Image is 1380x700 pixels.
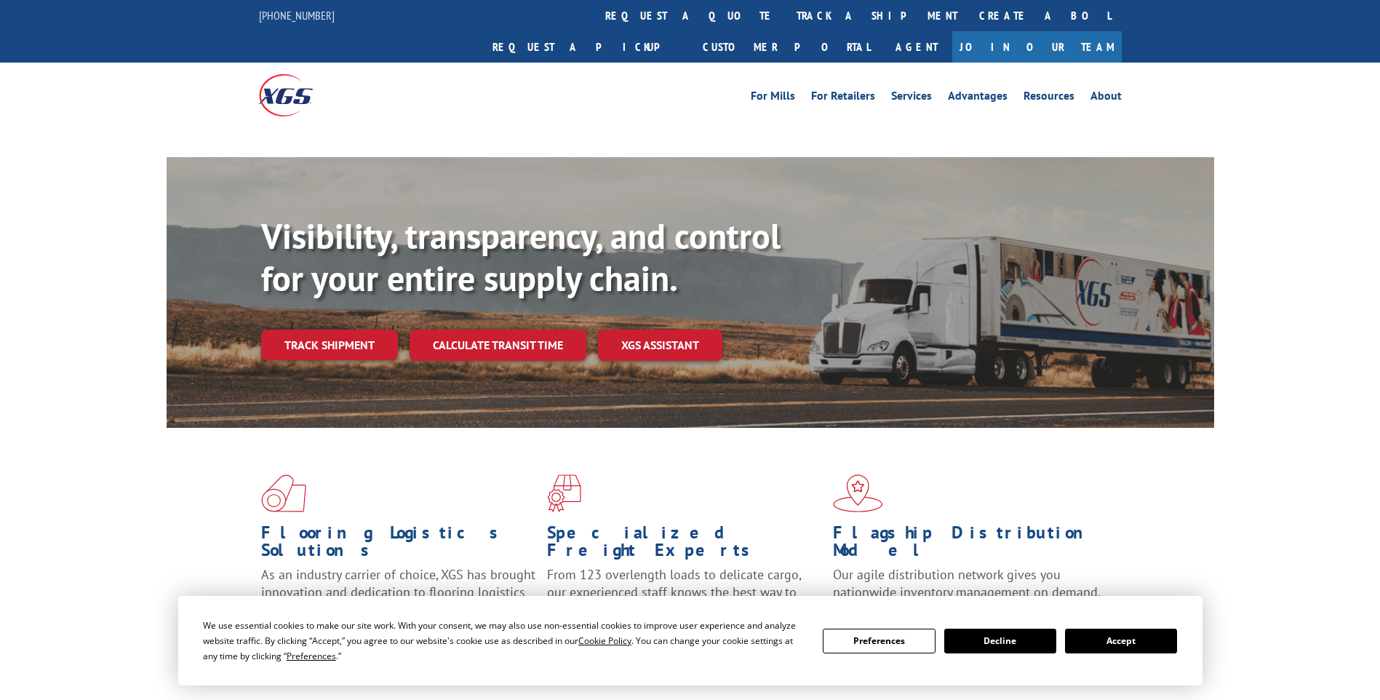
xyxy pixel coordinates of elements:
p: From 123 overlength loads to delicate cargo, our experienced staff knows the best way to move you... [547,566,822,631]
b: Visibility, transparency, and control for your entire supply chain. [261,213,781,301]
button: Accept [1065,629,1177,653]
span: Preferences [287,650,336,662]
a: For Mills [751,90,795,106]
a: Resources [1024,90,1074,106]
img: xgs-icon-total-supply-chain-intelligence-red [261,474,306,512]
h1: Flagship Distribution Model [833,524,1108,566]
a: About [1090,90,1122,106]
a: Calculate transit time [410,330,586,361]
span: Cookie Policy [578,635,631,647]
img: xgs-icon-focused-on-flooring-red [547,474,581,512]
a: Services [891,90,932,106]
a: XGS ASSISTANT [598,330,722,361]
button: Preferences [823,629,935,653]
div: We use essential cookies to make our site work. With your consent, we may also use non-essential ... [203,618,805,664]
a: Customer Portal [692,31,881,63]
a: Track shipment [261,330,398,360]
h1: Flooring Logistics Solutions [261,524,536,566]
a: Advantages [948,90,1008,106]
a: Request a pickup [482,31,692,63]
a: Agent [881,31,952,63]
div: Cookie Consent Prompt [178,596,1202,685]
a: [PHONE_NUMBER] [259,8,335,23]
img: xgs-icon-flagship-distribution-model-red [833,474,883,512]
button: Decline [944,629,1056,653]
span: Our agile distribution network gives you nationwide inventory management on demand. [833,566,1101,600]
a: For Retailers [811,90,875,106]
h1: Specialized Freight Experts [547,524,822,566]
a: Join Our Team [952,31,1122,63]
span: As an industry carrier of choice, XGS has brought innovation and dedication to flooring logistics... [261,566,535,618]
